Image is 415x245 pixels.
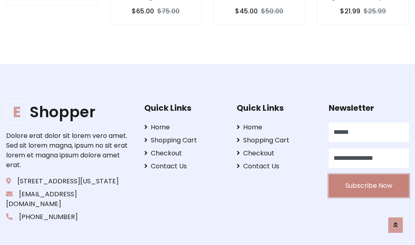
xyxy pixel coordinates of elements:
h6: $21.99 [340,7,360,15]
p: [PHONE_NUMBER] [6,212,132,222]
h5: Quick Links [144,103,225,113]
del: $75.00 [157,6,180,16]
a: Shopping Cart [144,135,225,145]
h6: $45.00 [235,7,258,15]
a: Home [144,122,225,132]
span: E [6,101,28,123]
p: [EMAIL_ADDRESS][DOMAIN_NAME] [6,189,132,209]
h5: Quick Links [237,103,317,113]
a: EShopper [6,103,132,121]
a: Home [237,122,317,132]
h6: $65.00 [132,7,154,15]
p: [STREET_ADDRESS][US_STATE] [6,176,132,186]
a: Contact Us [237,161,317,171]
del: $25.99 [364,6,386,16]
del: $50.00 [261,6,283,16]
h1: Shopper [6,103,132,121]
button: Subscribe Now [329,174,409,197]
h5: Newsletter [329,103,409,113]
a: Shopping Cart [237,135,317,145]
a: Checkout [144,148,225,158]
a: Checkout [237,148,317,158]
p: Dolore erat dolor sit lorem vero amet. Sed sit lorem magna, ipsum no sit erat lorem et magna ipsu... [6,131,132,170]
a: Contact Us [144,161,225,171]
